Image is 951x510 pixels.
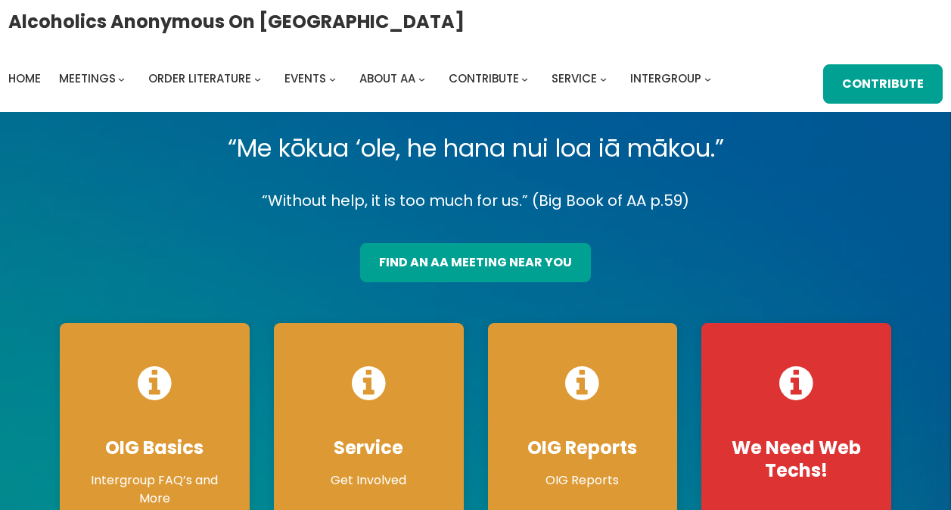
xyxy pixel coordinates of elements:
button: Service submenu [600,75,607,82]
a: Events [284,68,326,89]
p: OIG Reports [503,471,663,490]
a: Meetings [59,68,116,89]
a: Intergroup [630,68,701,89]
a: Home [8,68,41,89]
button: Intergroup submenu [704,75,711,82]
h4: We Need Web Techs! [716,437,876,482]
button: Contribute submenu [521,75,528,82]
p: “Me kōkua ‘ole, he hana nui loa iā mākou.” [48,127,903,169]
a: About AA [359,68,415,89]
span: Meetings [59,70,116,86]
button: Meetings submenu [118,75,125,82]
h4: Service [289,437,449,459]
p: Get Involved [289,471,449,490]
span: Contribute [449,70,519,86]
span: Home [8,70,41,86]
a: Service [552,68,597,89]
a: find an aa meeting near you [360,243,591,282]
span: Events [284,70,326,86]
span: Order Literature [148,70,251,86]
button: About AA submenu [418,75,425,82]
a: Alcoholics Anonymous on [GEOGRAPHIC_DATA] [8,5,465,38]
p: “Without help, it is too much for us.” (Big Book of AA p.59) [48,188,903,214]
nav: Intergroup [8,68,716,89]
button: Events submenu [329,75,336,82]
span: About AA [359,70,415,86]
a: Contribute [823,64,943,104]
h4: OIG Basics [75,437,235,459]
span: Intergroup [630,70,701,86]
span: Service [552,70,597,86]
p: Intergroup FAQ’s and More [75,471,235,508]
a: Contribute [449,68,519,89]
button: Order Literature submenu [254,75,261,82]
h4: OIG Reports [503,437,663,459]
